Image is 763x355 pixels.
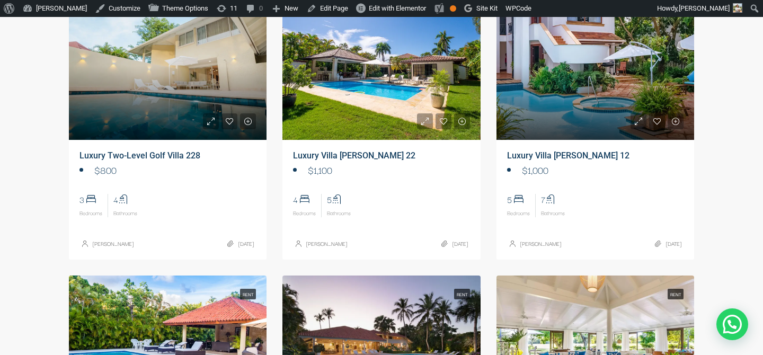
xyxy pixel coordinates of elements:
div: [DATE] [227,236,254,252]
li: Bedrooms [79,194,108,217]
span: [PERSON_NAME] [679,4,730,12]
li: Bathrooms [322,194,356,217]
div: [DATE] [655,236,681,252]
li: Bathrooms [108,194,143,217]
div: OK [450,5,456,12]
a: [PERSON_NAME] [93,236,134,252]
span: 4 [293,194,316,203]
li: Bedrooms [293,194,322,217]
div: [DATE] [441,236,468,252]
a: Luxury Villa [PERSON_NAME] 12 [507,150,629,161]
li: $800 [79,162,256,178]
span: 5 [507,194,530,203]
a: [PERSON_NAME] [520,236,561,252]
span: 3 [79,194,102,203]
span: Edit with Elementor [369,4,426,12]
li: $1,100 [293,162,469,178]
span: 7 [541,194,565,203]
a: [PERSON_NAME] [306,236,347,252]
a: Luxury Villa [PERSON_NAME] 22 [293,150,415,161]
li: Bedrooms [507,194,536,217]
li: Bathrooms [536,194,570,217]
span: 4 [113,194,137,203]
a: Luxury Two-Level Golf Villa 228 [79,150,200,161]
span: 5 [327,194,351,203]
li: $1,000 [507,162,684,178]
span: Site Kit [476,4,498,12]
